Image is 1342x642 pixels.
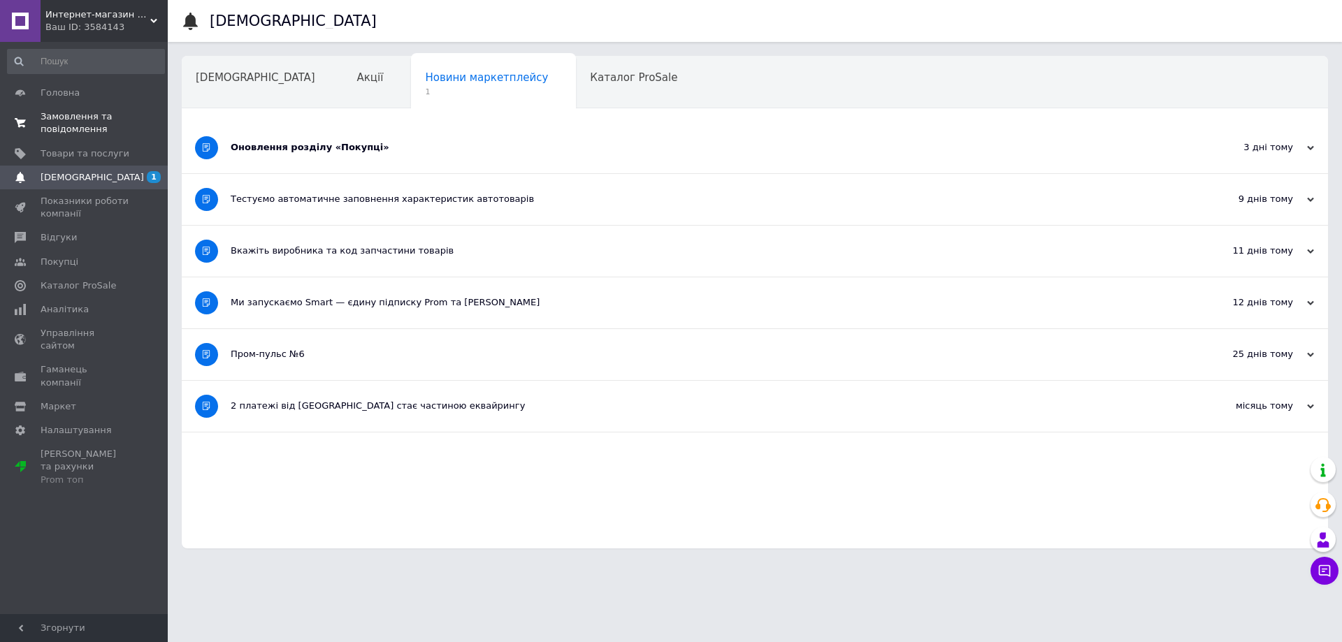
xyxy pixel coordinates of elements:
[147,171,161,183] span: 1
[590,71,677,84] span: Каталог ProSale
[41,424,112,437] span: Налаштування
[41,400,76,413] span: Маркет
[41,231,77,244] span: Відгуки
[7,49,165,74] input: Пошук
[210,13,377,29] h1: [DEMOGRAPHIC_DATA]
[41,87,80,99] span: Головна
[1174,296,1314,309] div: 12 днів тому
[196,71,315,84] span: [DEMOGRAPHIC_DATA]
[41,474,129,486] div: Prom топ
[41,363,129,388] span: Гаманець компанії
[41,256,78,268] span: Покупці
[41,448,129,486] span: [PERSON_NAME] та рахунки
[41,110,129,136] span: Замовлення та повідомлення
[357,71,384,84] span: Акції
[41,195,129,220] span: Показники роботи компанії
[231,400,1174,412] div: 2 платежі від [GEOGRAPHIC_DATA] стає частиною еквайрингу
[41,147,129,160] span: Товари та послуги
[41,303,89,316] span: Аналітика
[41,279,116,292] span: Каталог ProSale
[45,8,150,21] span: Интернет-магазин Каморка
[45,21,168,34] div: Ваш ID: 3584143
[231,193,1174,205] div: Тестуємо автоматичне заповнення характеристик автотоварів
[425,87,548,97] span: 1
[41,327,129,352] span: Управління сайтом
[1174,193,1314,205] div: 9 днів тому
[1311,557,1339,585] button: Чат з покупцем
[231,245,1174,257] div: Вкажіть виробника та код запчастини товарів
[231,348,1174,360] div: Пром-пульс №6
[1174,245,1314,257] div: 11 днів тому
[1174,348,1314,360] div: 25 днів тому
[231,141,1174,154] div: Оновлення розділу «Покупці»
[1174,400,1314,412] div: місяць тому
[425,71,548,84] span: Новини маркетплейсу
[231,296,1174,309] div: Ми запускаємо Smart — єдину підписку Prom та [PERSON_NAME]
[1174,141,1314,154] div: 3 дні тому
[41,171,144,184] span: [DEMOGRAPHIC_DATA]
